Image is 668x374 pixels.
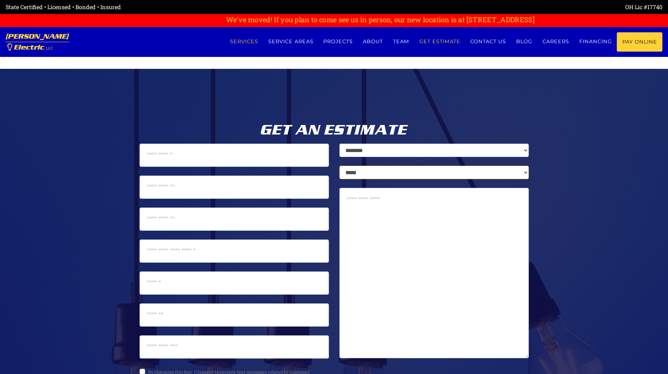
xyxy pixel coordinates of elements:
[617,32,662,52] a: Pay Online
[44,46,53,50] span: , LLC
[318,32,358,51] a: Projects
[358,32,388,51] a: About
[388,32,414,51] a: Team
[6,27,69,57] a: [PERSON_NAME] Electric, LLC
[334,3,663,11] div: OH Lic #17740
[6,3,334,11] div: State Certified • Licensed • Bonded • Insured
[465,32,511,51] a: Contact us
[140,122,529,138] h2: Get an Estimate
[511,32,538,51] a: Blog
[225,32,263,51] a: Services
[538,32,574,51] a: Careers
[414,32,465,51] a: Get estimate
[263,32,318,51] a: Service Areas
[574,32,617,51] a: Financing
